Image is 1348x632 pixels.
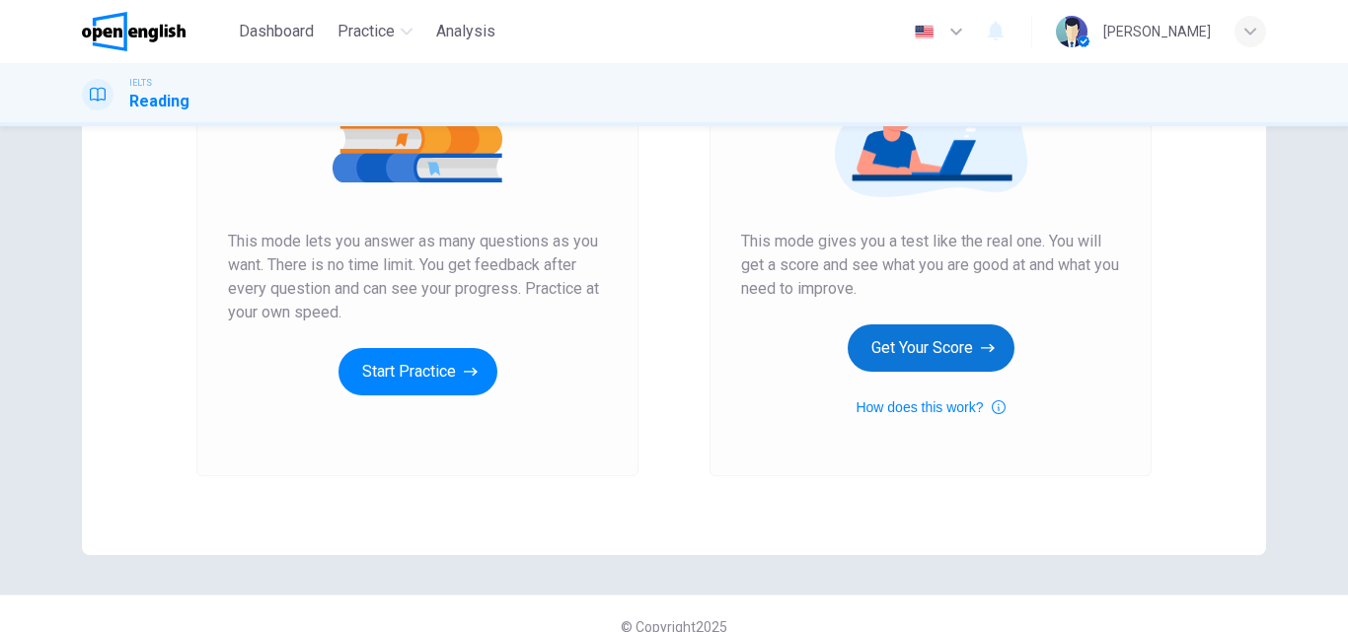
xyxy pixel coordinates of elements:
[129,76,152,90] span: IELTS
[1103,20,1211,43] div: [PERSON_NAME]
[330,14,420,49] button: Practice
[82,12,186,51] img: OpenEnglish logo
[129,90,189,113] h1: Reading
[741,230,1120,301] span: This mode gives you a test like the real one. You will get a score and see what you are good at a...
[1056,16,1087,47] img: Profile picture
[228,230,607,324] span: This mode lets you answer as many questions as you want. There is no time limit. You get feedback...
[82,12,231,51] a: OpenEnglish logo
[338,348,497,395] button: Start Practice
[912,25,936,39] img: en
[239,20,314,43] span: Dashboard
[848,324,1014,372] button: Get Your Score
[856,395,1005,419] button: How does this work?
[337,20,395,43] span: Practice
[231,14,322,49] button: Dashboard
[428,14,503,49] button: Analysis
[436,20,495,43] span: Analysis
